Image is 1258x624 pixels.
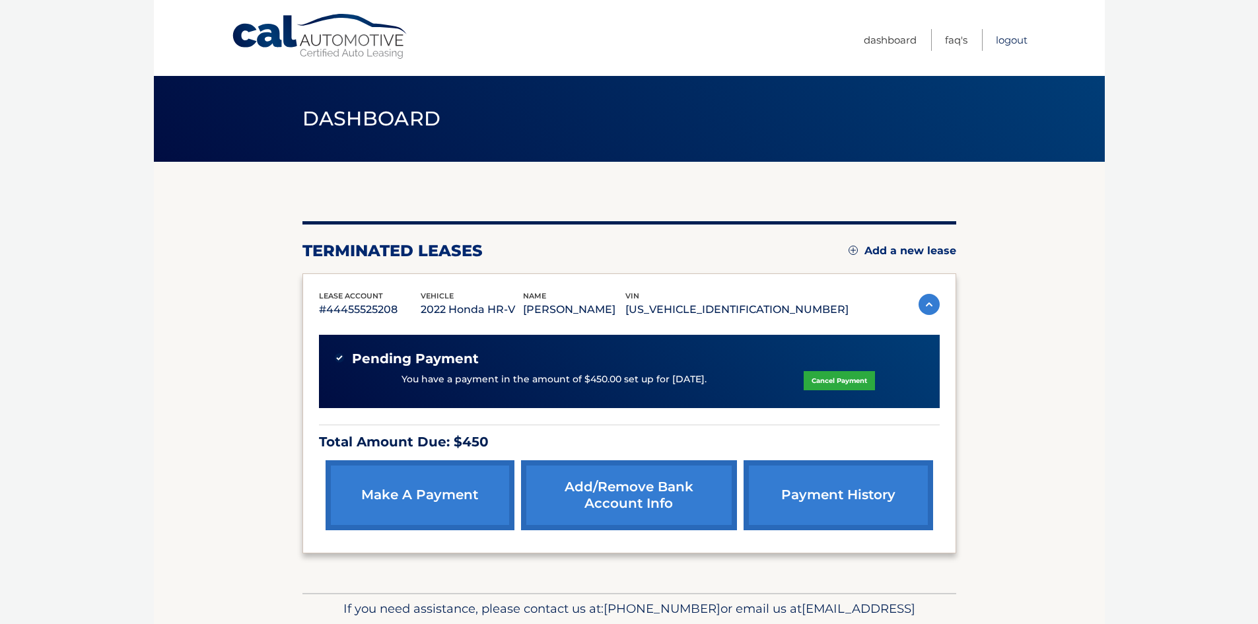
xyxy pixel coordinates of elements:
[521,460,737,530] a: Add/Remove bank account info
[352,351,479,367] span: Pending Payment
[625,291,639,300] span: vin
[421,300,523,319] p: 2022 Honda HR-V
[996,29,1028,51] a: Logout
[625,300,849,319] p: [US_VEHICLE_IDENTIFICATION_NUMBER]
[849,246,858,255] img: add.svg
[804,371,875,390] a: Cancel Payment
[302,106,441,131] span: Dashboard
[945,29,967,51] a: FAQ's
[849,244,956,258] a: Add a new lease
[604,601,720,616] span: [PHONE_NUMBER]
[319,300,421,319] p: #44455525208
[864,29,917,51] a: Dashboard
[523,291,546,300] span: name
[231,13,409,60] a: Cal Automotive
[402,372,707,387] p: You have a payment in the amount of $450.00 set up for [DATE].
[335,353,344,363] img: check-green.svg
[319,291,383,300] span: lease account
[421,291,454,300] span: vehicle
[302,241,483,261] h2: terminated leases
[919,294,940,315] img: accordion-active.svg
[744,460,932,530] a: payment history
[319,431,940,454] p: Total Amount Due: $450
[326,460,514,530] a: make a payment
[523,300,625,319] p: [PERSON_NAME]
